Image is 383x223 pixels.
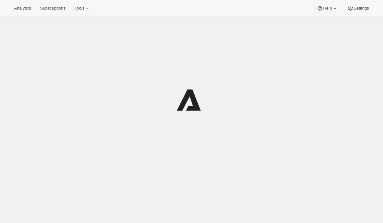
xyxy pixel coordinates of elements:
button: Subscriptions [36,4,69,13]
span: Analytics [14,6,31,11]
span: Help [323,6,332,11]
button: Settings [343,4,373,13]
span: Subscriptions [40,6,65,11]
button: Help [313,4,342,13]
button: Analytics [10,4,35,13]
button: Tools [71,4,94,13]
span: Tools [74,6,84,11]
span: Settings [354,6,369,11]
